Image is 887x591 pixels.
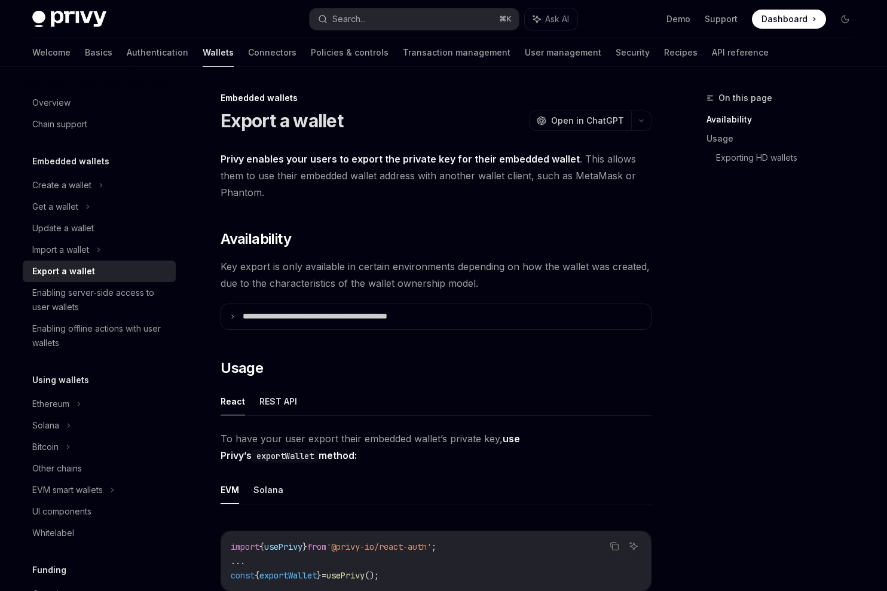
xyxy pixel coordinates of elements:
a: Transaction management [403,38,510,67]
div: Embedded wallets [221,92,652,104]
a: Update a wallet [23,218,176,239]
span: usePrivy [264,541,302,552]
a: Availability [706,110,864,129]
div: Ethereum [32,397,69,411]
img: dark logo [32,11,106,27]
a: Other chains [23,458,176,479]
span: ; [432,541,436,552]
h1: Export a wallet [221,110,343,131]
span: } [317,570,322,581]
button: EVM [221,476,239,504]
div: Other chains [32,461,82,476]
span: from [307,541,326,552]
span: To have your user export their embedded wallet’s private key, [221,430,652,464]
code: exportWallet [252,449,319,463]
span: Availability [221,229,291,249]
span: ... [231,556,245,566]
div: Enabling offline actions with user wallets [32,321,169,350]
a: Welcome [32,38,71,67]
div: EVM smart wallets [32,483,103,497]
span: . This allows them to use their embedded wallet address with another wallet client, such as MetaM... [221,151,652,201]
a: Security [616,38,650,67]
strong: Privy enables your users to export the private key for their embedded wallet [221,153,580,165]
span: '@privy-io/react-auth' [326,541,432,552]
div: Solana [32,418,59,433]
a: User management [525,38,601,67]
button: Solana [253,476,283,504]
a: Export a wallet [23,261,176,282]
a: API reference [712,38,769,67]
a: Enabling server-side access to user wallets [23,282,176,318]
h5: Funding [32,563,66,577]
div: Create a wallet [32,178,91,192]
div: Update a wallet [32,221,94,235]
button: Search...⌘K [310,8,519,30]
button: Toggle dark mode [836,10,855,29]
a: Wallets [203,38,234,67]
span: { [255,570,259,581]
span: Dashboard [761,13,808,25]
h5: Embedded wallets [32,154,109,169]
a: Connectors [248,38,296,67]
a: Whitelabel [23,522,176,544]
button: Ask AI [626,538,641,554]
span: { [259,541,264,552]
a: Exporting HD wallets [716,148,864,167]
span: import [231,541,259,552]
span: exportWallet [259,570,317,581]
div: UI components [32,504,91,519]
span: } [302,541,307,552]
button: REST API [259,387,297,415]
a: Basics [85,38,112,67]
a: Overview [23,92,176,114]
div: Import a wallet [32,243,89,257]
a: Support [705,13,738,25]
span: Open in ChatGPT [551,115,624,127]
a: Recipes [664,38,698,67]
span: const [231,570,255,581]
a: Chain support [23,114,176,135]
button: Copy the contents from the code block [607,538,622,554]
div: Overview [32,96,71,110]
div: Bitcoin [32,440,59,454]
span: Key export is only available in certain environments depending on how the wallet was created, due... [221,258,652,292]
strong: use Privy’s method: [221,433,520,461]
div: Enabling server-side access to user wallets [32,286,169,314]
span: Ask AI [545,13,569,25]
span: usePrivy [326,570,365,581]
a: Usage [706,129,864,148]
button: Ask AI [525,8,577,30]
span: ⌘ K [499,14,512,24]
span: On this page [718,91,772,105]
a: Authentication [127,38,188,67]
a: Enabling offline actions with user wallets [23,318,176,354]
div: Chain support [32,117,87,131]
span: = [322,570,326,581]
div: Get a wallet [32,200,78,214]
div: Whitelabel [32,526,74,540]
span: Usage [221,359,263,378]
div: Search... [332,12,366,26]
a: Dashboard [752,10,826,29]
div: Export a wallet [32,264,95,278]
a: Policies & controls [311,38,389,67]
a: Demo [666,13,690,25]
a: UI components [23,501,176,522]
h5: Using wallets [32,373,89,387]
button: Open in ChatGPT [529,111,631,131]
button: React [221,387,245,415]
span: (); [365,570,379,581]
